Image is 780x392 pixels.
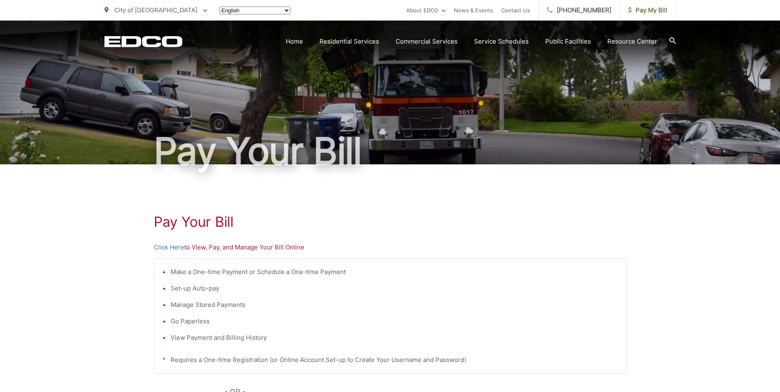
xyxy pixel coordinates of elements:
[628,5,667,15] span: Pay My Bill
[607,37,657,46] a: Resource Center
[104,36,183,47] a: EDCD logo. Return to the homepage.
[162,355,618,365] p: * Requires a One-time Registration (or Online Account Set-up to Create Your Username and Password)
[474,37,529,46] a: Service Schedules
[171,300,618,310] li: Manage Stored Payments
[545,37,591,46] a: Public Facilities
[104,131,676,172] h1: Pay Your Bill
[171,333,618,343] li: View Payment and Billing History
[171,316,618,326] li: Go Paperless
[406,5,446,15] a: About EDCO
[396,37,458,46] a: Commercial Services
[454,5,493,15] a: News & Events
[171,284,618,293] li: Set-up Auto-pay
[171,267,618,277] li: Make a One-time Payment or Schedule a One-time Payment
[501,5,530,15] a: Contact Us
[220,7,290,14] select: Select a language
[154,214,627,230] h1: Pay Your Bill
[114,6,197,14] span: City of [GEOGRAPHIC_DATA]
[154,242,184,252] a: Click Here
[319,37,379,46] a: Residential Services
[286,37,303,46] a: Home
[154,242,627,252] p: to View, Pay, and Manage Your Bill Online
